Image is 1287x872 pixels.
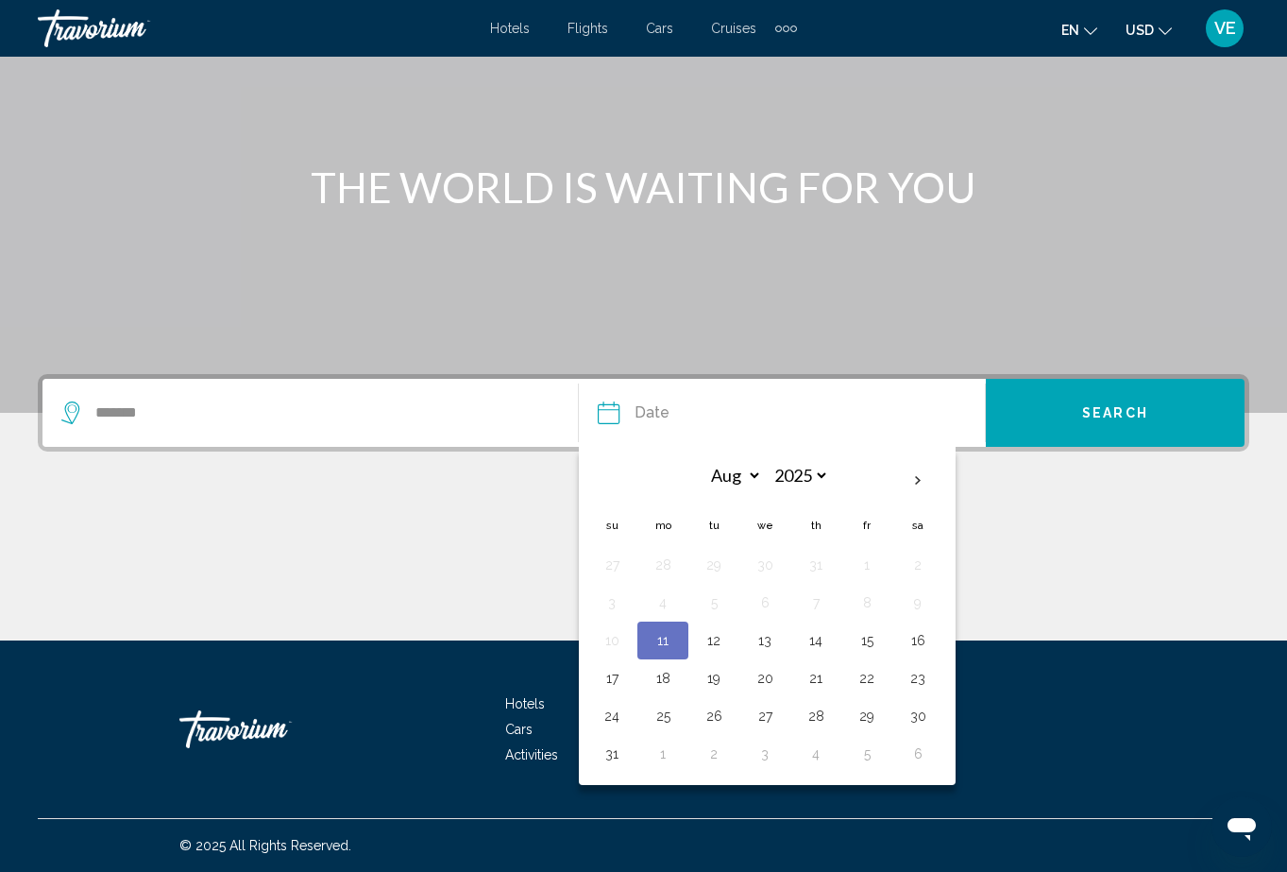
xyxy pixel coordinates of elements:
button: Day 9 [903,590,933,616]
button: Day 11 [648,627,678,654]
button: Day 27 [597,552,627,578]
button: Day 30 [903,703,933,729]
button: Day 28 [801,703,831,729]
button: Change currency [1126,16,1172,43]
button: Day 8 [852,590,882,616]
button: Day 4 [801,741,831,767]
a: Cars [646,21,673,36]
span: USD [1126,23,1154,38]
a: Activities [505,747,558,762]
span: Search [1082,406,1148,421]
button: Day 29 [699,552,729,578]
button: Day 13 [750,627,780,654]
button: Day 31 [597,741,627,767]
button: Day 21 [801,665,831,692]
button: Day 7 [801,590,831,616]
button: Date [598,379,985,447]
a: Flights [567,21,608,36]
a: Cruises [711,21,756,36]
button: Day 3 [597,590,627,616]
button: Day 14 [801,627,831,654]
button: Day 18 [648,665,678,692]
button: Day 27 [750,703,780,729]
h1: THE WORLD IS WAITING FOR YOU [290,162,998,212]
button: Day 17 [597,665,627,692]
button: Day 1 [852,552,882,578]
button: User Menu [1200,9,1249,48]
button: Day 22 [852,665,882,692]
button: Day 2 [903,552,933,578]
button: Day 20 [750,665,780,692]
button: Day 12 [699,627,729,654]
button: Day 23 [903,665,933,692]
span: VE [1214,19,1236,38]
button: Next month [892,459,943,503]
button: Day 6 [750,590,780,616]
span: en [1061,23,1079,38]
button: Day 1 [648,741,678,767]
button: Day 26 [699,703,729,729]
button: Day 29 [852,703,882,729]
button: Day 31 [801,552,831,578]
a: Hotels [505,696,545,711]
a: Travorium [38,9,471,47]
button: Day 10 [597,627,627,654]
select: Select month [701,459,762,492]
a: Travorium [179,701,368,758]
iframe: Button to launch messaging window [1211,796,1272,857]
button: Extra navigation items [775,13,797,43]
button: Day 28 [648,552,678,578]
a: Cars [505,722,533,737]
button: Day 30 [750,552,780,578]
select: Select year [768,459,829,492]
button: Day 16 [903,627,933,654]
button: Day 19 [699,665,729,692]
button: Day 5 [699,590,729,616]
button: Day 25 [648,703,678,729]
button: Day 6 [903,741,933,767]
button: Search [986,379,1245,447]
button: Day 24 [597,703,627,729]
div: Search widget [42,379,1245,447]
button: Day 2 [699,741,729,767]
span: © 2025 All Rights Reserved. [179,838,351,853]
button: Day 5 [852,741,882,767]
a: Hotels [490,21,530,36]
button: Day 4 [648,590,678,616]
button: Change language [1061,16,1097,43]
button: Day 3 [750,741,780,767]
button: Day 15 [852,627,882,654]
